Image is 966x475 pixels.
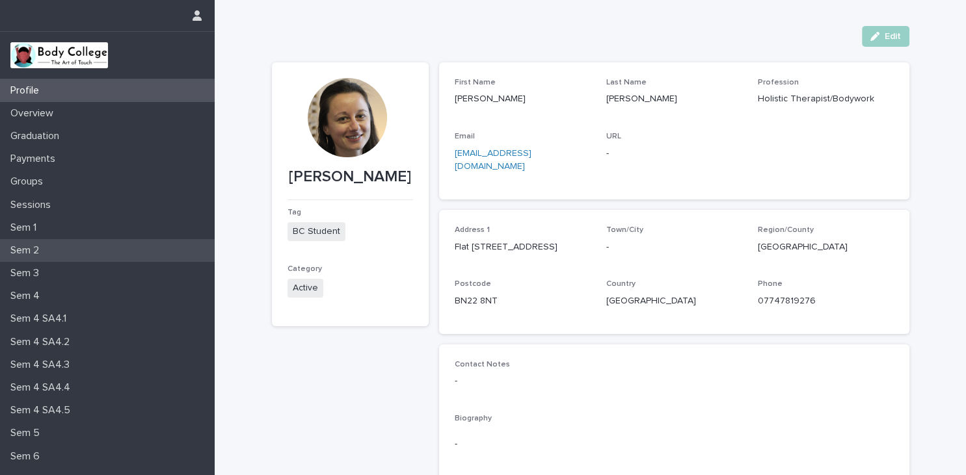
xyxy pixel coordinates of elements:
[5,381,81,394] p: Sem 4 SA4.4
[5,175,53,188] p: Groups
[455,133,475,140] span: Email
[455,226,490,234] span: Address 1
[455,415,492,422] span: Biography
[606,92,742,106] p: [PERSON_NAME]
[757,296,815,305] a: 07747819276
[5,290,50,302] p: Sem 4
[5,267,49,279] p: Sem 3
[757,280,782,288] span: Phone
[606,79,646,86] span: Last Name
[455,361,510,368] span: Contact Notes
[5,199,61,211] p: Sessions
[5,427,50,439] p: Sem 5
[757,240,893,254] p: [GEOGRAPHIC_DATA]
[455,240,591,254] p: Flat [STREET_ADDRESS]
[606,280,635,288] span: Country
[455,280,491,288] span: Postcode
[757,92,893,106] p: Holistic Therapist/Bodywork
[606,133,621,140] span: URL
[5,404,81,417] p: Sem 4 SA4.5
[288,168,413,186] p: [PERSON_NAME]
[288,209,301,216] span: Tag
[5,107,64,120] p: Overview
[606,294,742,308] p: [GEOGRAPHIC_DATA]
[862,26,909,47] button: Edit
[5,450,50,463] p: Sem 6
[455,149,531,172] a: [EMAIL_ADDRESS][DOMAIN_NAME]
[5,130,70,142] p: Graduation
[455,437,894,451] p: -
[606,226,643,234] span: Town/City
[5,222,47,234] p: Sem 1
[5,84,49,97] p: Profile
[5,313,77,325] p: Sem 4 SA4.1
[606,147,742,160] p: -
[757,79,798,86] span: Profession
[5,359,80,371] p: Sem 4 SA4.3
[5,153,66,165] p: Payments
[455,294,591,308] p: BN22 8NT
[288,279,323,298] span: Active
[10,42,108,68] img: xvtzy2PTuGgGH0xbwGb2
[5,244,49,257] p: Sem 2
[288,265,322,273] span: Category
[455,374,894,388] p: -
[5,336,80,348] p: Sem 4 SA4.2
[455,92,591,106] p: [PERSON_NAME]
[757,226,813,234] span: Region/County
[455,79,496,86] span: First Name
[288,222,345,241] span: BC Student
[606,240,742,254] p: -
[885,32,901,41] span: Edit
